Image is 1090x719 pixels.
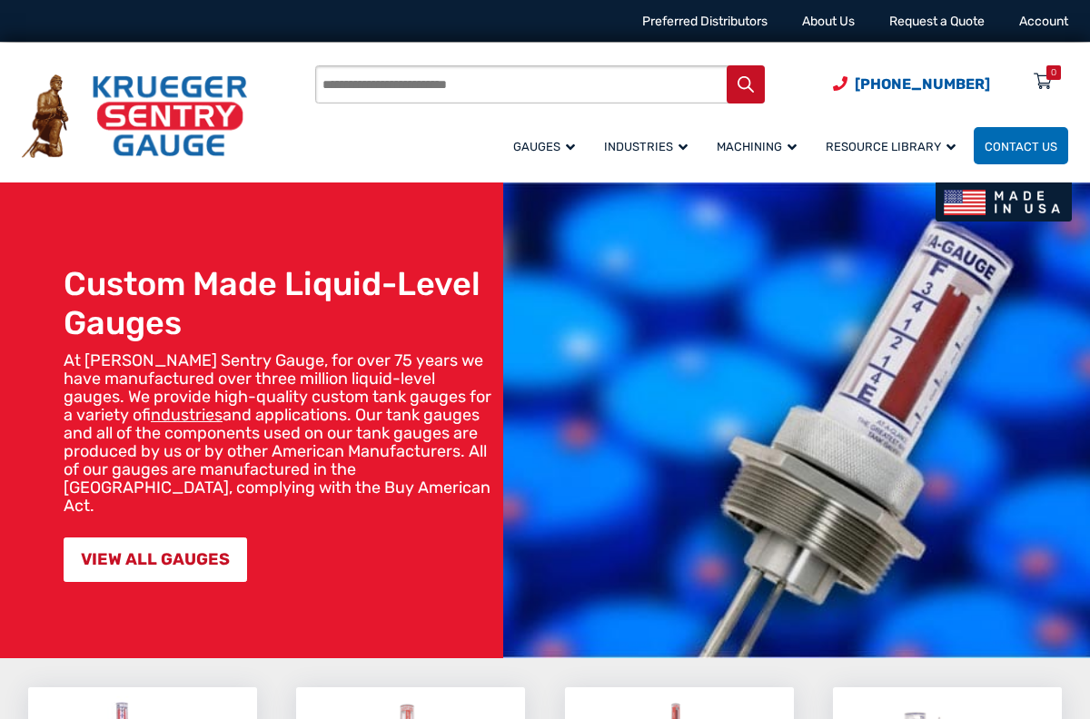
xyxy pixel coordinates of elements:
a: Account [1019,14,1068,29]
h1: Custom Made Liquid-Level Gauges [64,264,494,342]
a: About Us [802,14,855,29]
a: Resource Library [815,124,974,167]
a: industries [151,405,223,425]
a: Industries [593,124,706,167]
div: 0 [1051,65,1056,80]
p: At [PERSON_NAME] Sentry Gauge, for over 75 years we have manufactured over three million liquid-l... [64,351,494,515]
a: Phone Number (920) 434-8860 [833,73,990,95]
a: Contact Us [974,127,1068,164]
img: bg_hero_bannerksentry [503,182,1090,658]
a: Machining [706,124,815,167]
a: Gauges [502,124,593,167]
a: VIEW ALL GAUGES [64,537,247,582]
span: Machining [717,140,797,153]
span: Contact Us [985,140,1057,153]
img: Made In USA [936,182,1072,222]
span: Resource Library [826,140,956,153]
span: Gauges [513,140,575,153]
a: Request a Quote [889,14,985,29]
a: Preferred Distributors [642,14,768,29]
img: Krueger Sentry Gauge [22,74,247,158]
span: Industries [604,140,688,153]
span: [PHONE_NUMBER] [855,75,990,93]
